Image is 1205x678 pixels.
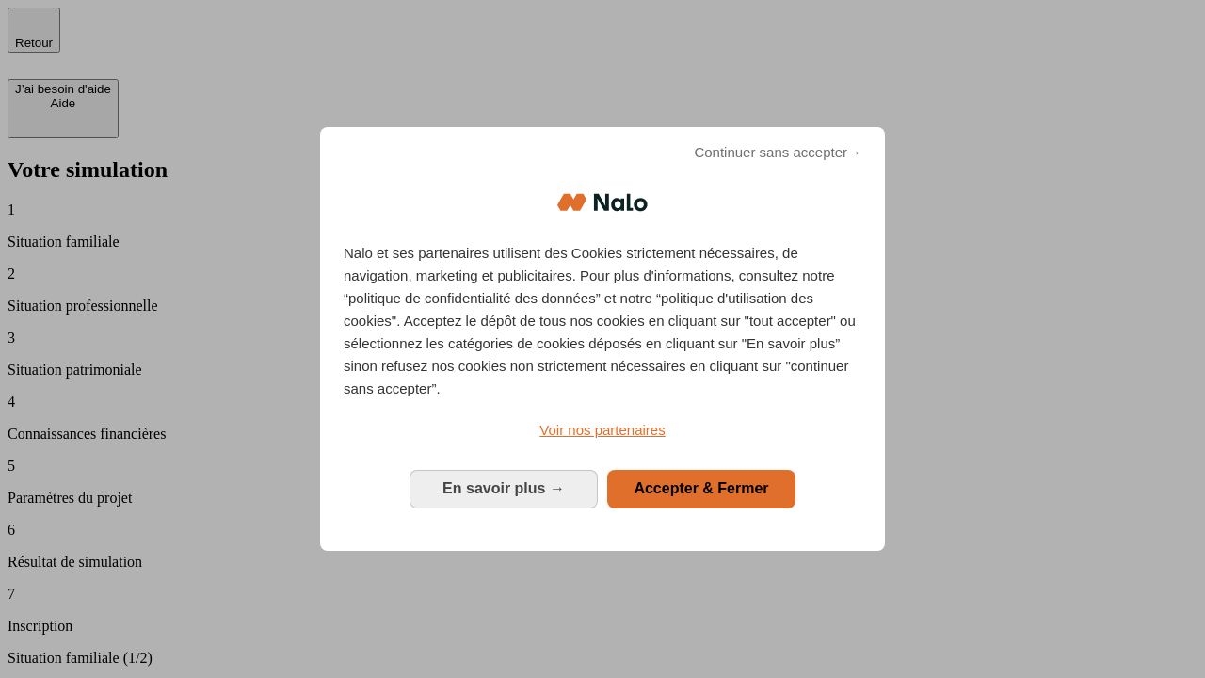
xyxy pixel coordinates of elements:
[694,141,861,164] span: Continuer sans accepter→
[442,480,565,496] span: En savoir plus →
[410,470,598,508] button: En savoir plus: Configurer vos consentements
[344,419,861,442] a: Voir nos partenaires
[320,127,885,550] div: Bienvenue chez Nalo Gestion du consentement
[344,242,861,400] p: Nalo et ses partenaires utilisent des Cookies strictement nécessaires, de navigation, marketing e...
[607,470,795,508] button: Accepter & Fermer: Accepter notre traitement des données et fermer
[557,174,648,231] img: Logo
[539,422,665,438] span: Voir nos partenaires
[634,480,768,496] span: Accepter & Fermer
